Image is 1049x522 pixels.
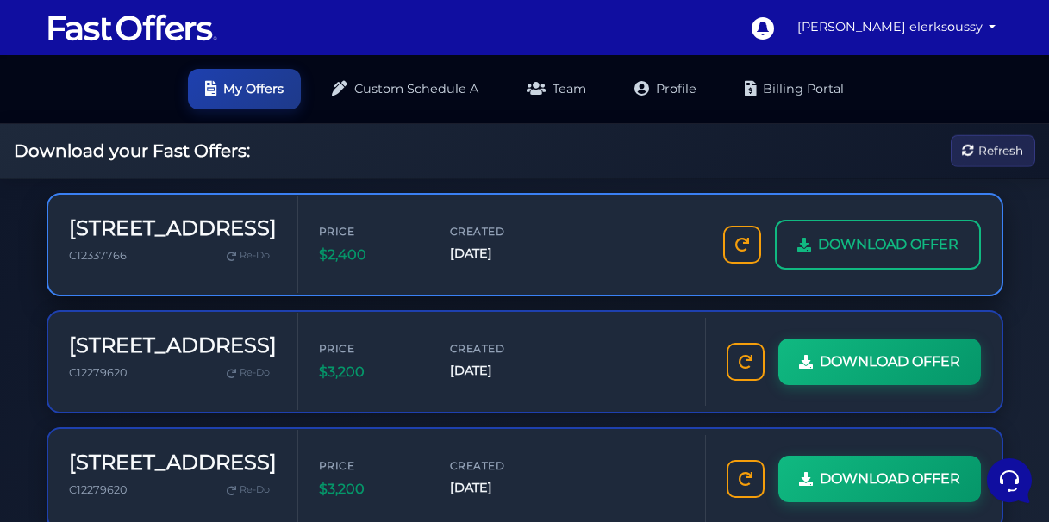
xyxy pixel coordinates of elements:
[450,457,553,474] span: Created
[14,364,120,403] button: Home
[28,241,117,255] span: Find an Answer
[69,451,277,475] h3: [STREET_ADDRESS]
[124,183,241,196] span: Start a Conversation
[220,479,277,501] a: Re-Do
[52,388,81,403] p: Home
[69,483,127,496] span: C12279620
[225,364,331,403] button: Help
[188,69,301,109] a: My Offers
[820,468,960,490] span: DOWNLOAD OFFER
[450,244,553,264] span: [DATE]
[315,69,496,109] a: Custom Schedule A
[69,366,127,379] span: C12279620
[818,233,958,256] span: DOWNLOAD OFFER
[450,223,553,239] span: Created
[69,216,277,241] h3: [STREET_ADDRESS]
[120,364,226,403] button: Messages
[450,478,553,498] span: [DATE]
[69,333,277,358] h3: [STREET_ADDRESS]
[778,339,981,385] a: DOWNLOAD OFFER
[778,456,981,502] a: DOWNLOAD OFFER
[319,340,422,357] span: Price
[319,223,422,239] span: Price
[951,135,1035,167] button: Refresh
[240,482,270,498] span: Re-Do
[69,249,127,262] span: C12337766
[983,455,1035,506] iframe: Customerly Messenger Launcher
[450,340,553,357] span: Created
[278,96,317,110] a: See all
[148,388,197,403] p: Messages
[978,141,1023,160] span: Refresh
[790,10,1003,44] a: [PERSON_NAME] elerksoussy
[509,69,603,109] a: Team
[215,241,317,255] a: Open Help Center
[319,244,422,266] span: $2,400
[319,361,422,383] span: $3,200
[28,172,317,207] button: Start a Conversation
[220,362,277,384] a: Re-Do
[39,278,282,295] input: Search for an Article...
[220,245,277,267] a: Re-Do
[28,96,140,110] span: Your Conversations
[820,351,960,373] span: DOWNLOAD OFFER
[775,220,981,270] a: DOWNLOAD OFFER
[450,361,553,381] span: [DATE]
[267,388,290,403] p: Help
[14,14,290,69] h2: Hello [PERSON_NAME] 👋
[617,69,714,109] a: Profile
[28,124,62,158] img: dark
[727,69,861,109] a: Billing Portal
[14,140,250,161] h2: Download your Fast Offers:
[240,365,270,381] span: Re-Do
[55,124,90,158] img: dark
[319,478,422,500] span: $3,200
[319,457,422,474] span: Price
[240,248,270,264] span: Re-Do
